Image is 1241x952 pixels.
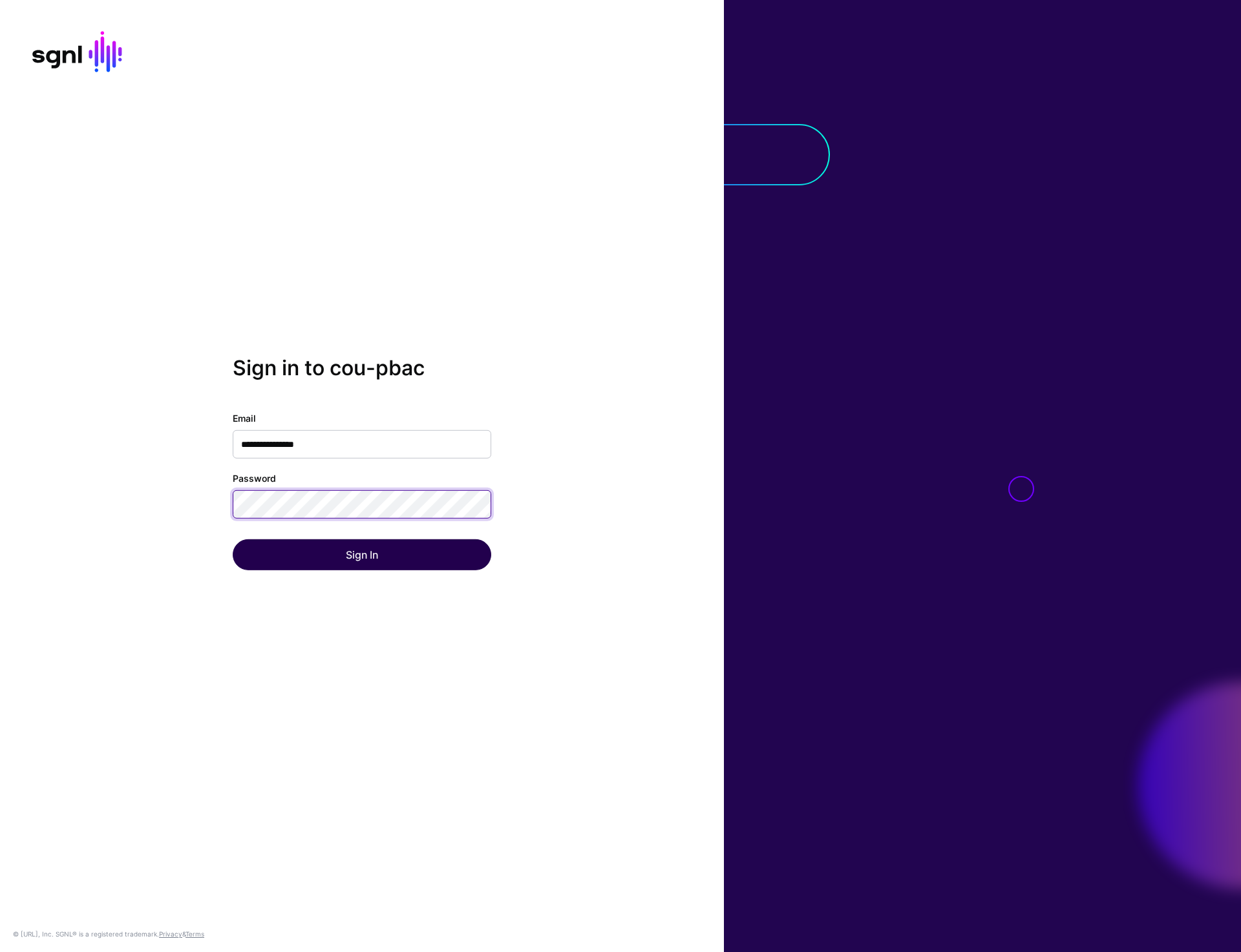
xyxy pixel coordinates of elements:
a: Privacy [159,930,182,938]
a: Terms [186,930,204,938]
button: Sign In [233,539,491,570]
h2: Sign in to cou-pbac [233,356,491,380]
label: Email [233,411,256,425]
div: © [URL], Inc. SGNL® is a registered trademark. & [13,929,204,939]
label: Password [233,471,276,485]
